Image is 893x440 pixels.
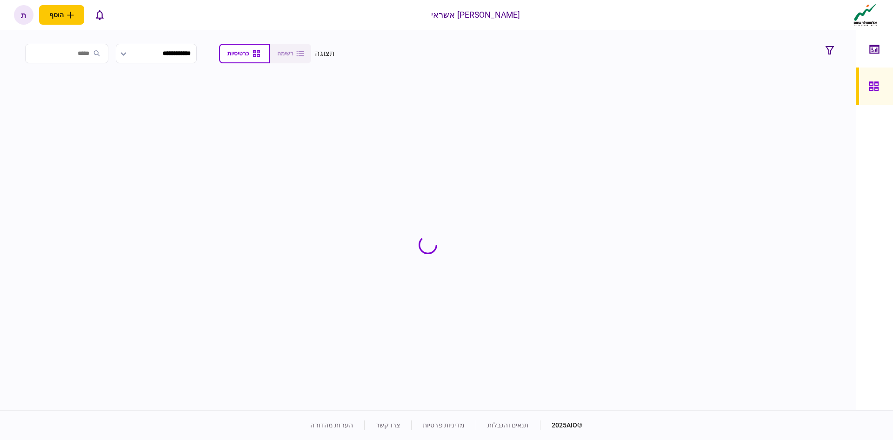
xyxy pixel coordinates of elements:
div: תצוגה [315,48,335,59]
button: פתח רשימת התראות [90,5,109,25]
a: תנאים והגבלות [487,421,529,429]
span: כרטיסיות [227,50,249,57]
div: © 2025 AIO [540,420,583,430]
a: הערות מהדורה [310,421,353,429]
a: צרו קשר [376,421,400,429]
button: פתח תפריט להוספת לקוח [39,5,84,25]
a: מדיניות פרטיות [423,421,465,429]
img: client company logo [852,3,879,27]
button: כרטיסיות [219,44,270,63]
button: ת [14,5,33,25]
button: רשימה [270,44,311,63]
span: רשימה [277,50,293,57]
div: [PERSON_NAME] אשראי [431,9,520,21]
